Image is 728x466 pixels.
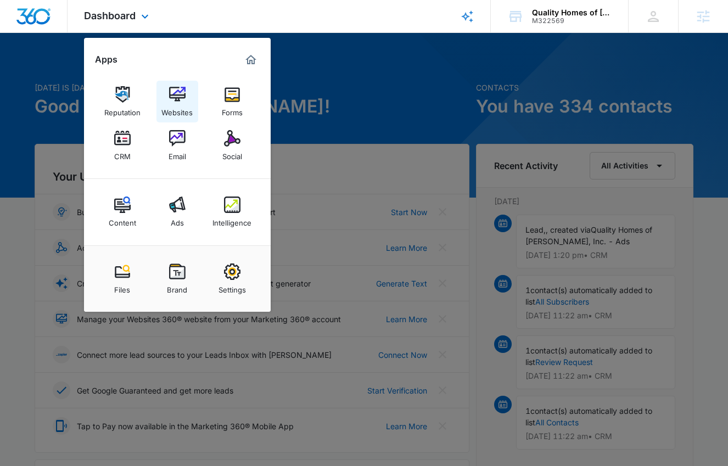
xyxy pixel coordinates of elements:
a: Content [102,191,143,233]
a: Websites [156,81,198,122]
h2: Apps [95,54,117,65]
div: Brand [167,280,187,294]
div: account id [532,17,612,25]
a: Email [156,125,198,166]
a: Forms [211,81,253,122]
div: Intelligence [212,213,251,227]
div: Email [169,147,186,161]
a: Marketing 360® Dashboard [242,51,260,69]
div: Forms [222,103,243,117]
div: Websites [161,103,193,117]
div: Content [109,213,136,227]
div: Social [222,147,242,161]
a: CRM [102,125,143,166]
span: Dashboard [84,10,136,21]
a: Ads [156,191,198,233]
a: Files [102,258,143,300]
div: Ads [171,213,184,227]
a: Intelligence [211,191,253,233]
a: Brand [156,258,198,300]
div: CRM [114,147,131,161]
a: Social [211,125,253,166]
a: Settings [211,258,253,300]
div: Files [114,280,130,294]
div: Reputation [104,103,141,117]
div: Settings [219,280,246,294]
div: account name [532,8,612,17]
a: Reputation [102,81,143,122]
